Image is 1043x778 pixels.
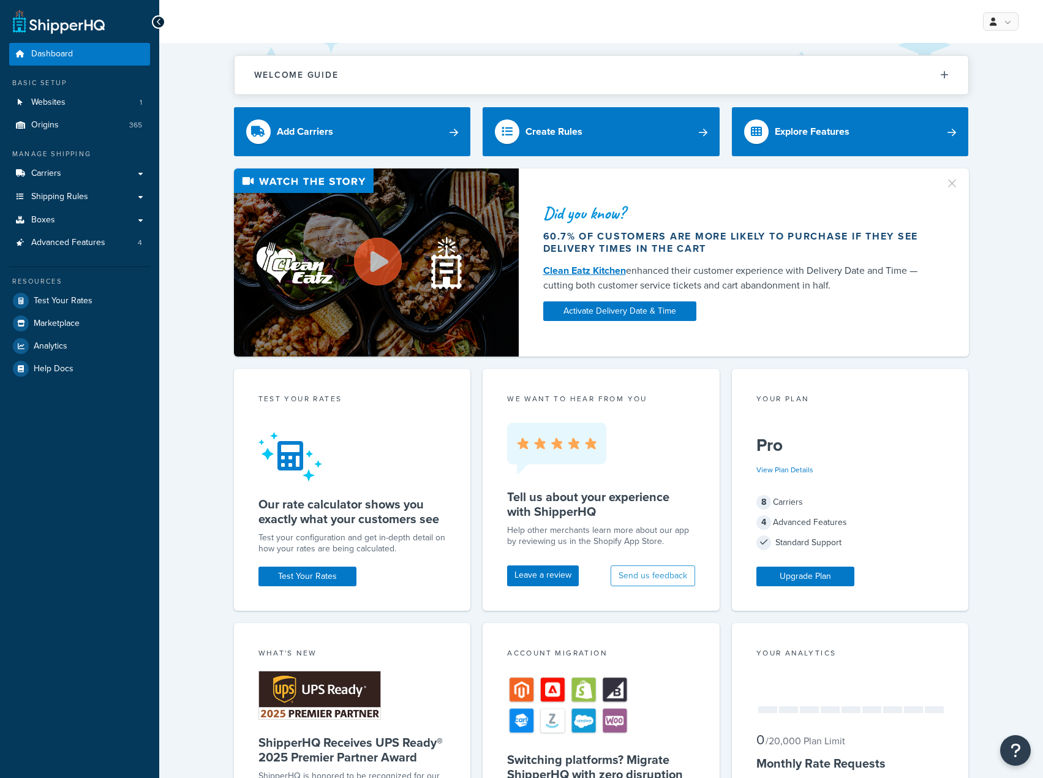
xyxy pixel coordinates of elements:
a: Upgrade Plan [756,567,854,586]
h5: Pro [756,436,944,455]
p: we want to hear from you [507,393,695,404]
div: Create Rules [525,123,582,140]
small: / 20,000 Plan Limit [766,734,845,748]
div: Add Carriers [277,123,333,140]
h5: ShipperHQ Receives UPS Ready® 2025 Premier Partner Award [258,735,446,765]
a: Leave a review [507,565,579,586]
a: Create Rules [483,107,720,156]
img: Video thumbnail [234,168,519,357]
span: Origins [31,120,59,130]
span: 365 [129,120,142,130]
a: Activate Delivery Date & Time [543,301,696,321]
div: Your Plan [756,393,944,407]
span: Advanced Features [31,238,105,248]
div: Manage Shipping [9,149,150,159]
span: 4 [138,238,142,248]
a: View Plan Details [756,464,813,475]
button: Send us feedback [611,565,695,586]
a: Dashboard [9,43,150,66]
a: Websites1 [9,91,150,114]
a: Explore Features [732,107,969,156]
h5: Our rate calculator shows you exactly what your customers see [258,497,446,526]
div: Explore Features [775,123,849,140]
h5: Tell us about your experience with ShipperHQ [507,489,695,519]
div: What's New [258,648,446,662]
span: 8 [756,495,771,510]
button: Welcome Guide [235,56,968,94]
div: Advanced Features [756,514,944,531]
span: Marketplace [34,319,80,329]
div: Carriers [756,494,944,511]
span: Carriers [31,168,61,179]
p: Help other merchants learn more about our app by reviewing us in the Shopify App Store. [507,525,695,547]
a: Test Your Rates [258,567,356,586]
span: Analytics [34,341,67,352]
span: 1 [140,97,142,108]
div: Test your configuration and get in-depth detail on how your rates are being calculated. [258,532,446,554]
button: Open Resource Center [1000,735,1031,766]
a: Carriers [9,162,150,185]
h5: Monthly Rate Requests [756,756,944,771]
a: Help Docs [9,358,150,380]
span: Websites [31,97,66,108]
span: Boxes [31,215,55,225]
li: Websites [9,91,150,114]
div: Test your rates [258,393,446,407]
span: Dashboard [31,49,73,59]
a: Origins365 [9,114,150,137]
a: Boxes [9,209,150,232]
span: Shipping Rules [31,192,88,202]
div: Your Analytics [756,648,944,662]
div: Account Migration [507,648,695,662]
div: Did you know? [543,205,930,222]
div: Resources [9,276,150,287]
span: 0 [756,730,764,750]
a: Shipping Rules [9,186,150,208]
div: enhanced their customer experience with Delivery Date and Time — cutting both customer service ti... [543,263,930,293]
a: Analytics [9,335,150,357]
a: Add Carriers [234,107,471,156]
span: Test Your Rates [34,296,92,306]
a: Test Your Rates [9,290,150,312]
div: 60.7% of customers are more likely to purchase if they see delivery times in the cart [543,230,930,255]
li: Origins [9,114,150,137]
h2: Welcome Guide [254,70,339,80]
a: Advanced Features4 [9,232,150,254]
li: Advanced Features [9,232,150,254]
a: Clean Eatz Kitchen [543,263,626,278]
a: Marketplace [9,312,150,334]
span: Help Docs [34,364,73,374]
div: Standard Support [756,534,944,551]
span: 4 [756,515,771,530]
div: Basic Setup [9,78,150,88]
